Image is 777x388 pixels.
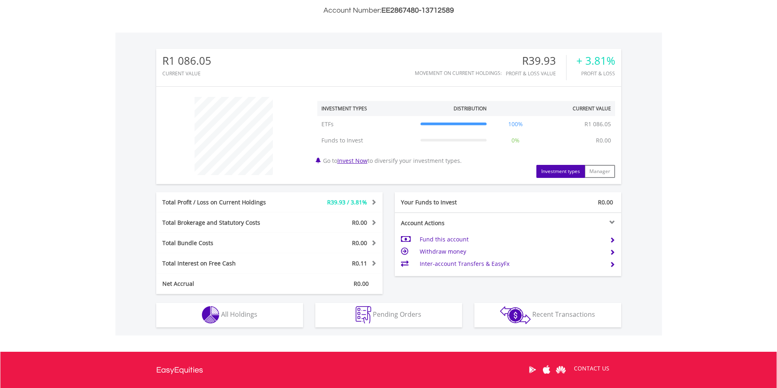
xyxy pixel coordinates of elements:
img: holdings-wht.png [202,306,219,324]
div: Profit & Loss Value [506,71,566,76]
span: R0.00 [598,198,613,206]
td: ETFs [317,116,416,132]
img: pending_instructions-wht.png [356,306,371,324]
td: Funds to Invest [317,132,416,149]
a: Apple [540,357,554,382]
button: All Holdings [156,303,303,327]
div: CURRENT VALUE [162,71,211,76]
div: Total Interest on Free Cash [156,259,288,267]
div: Profit & Loss [576,71,615,76]
span: R39.93 / 3.81% [327,198,367,206]
td: Withdraw money [420,246,603,258]
span: EE2867480-13712589 [381,7,454,14]
div: Total Bundle Costs [156,239,288,247]
a: Invest Now [337,157,367,164]
td: Inter-account Transfers & EasyFx [420,258,603,270]
span: R0.00 [352,219,367,226]
div: Account Actions [395,219,508,227]
a: Google Play [525,357,540,382]
th: Current Value [540,101,615,116]
h3: Account Number: [156,5,621,16]
div: Total Profit / Loss on Current Holdings [156,198,288,206]
button: Pending Orders [315,303,462,327]
td: R0.00 [592,132,615,149]
button: Recent Transactions [474,303,621,327]
span: R0.11 [352,259,367,267]
a: Huawei [554,357,568,382]
button: Investment types [536,165,585,178]
th: Investment Types [317,101,416,116]
td: R1 086.05 [580,116,615,132]
div: Movement on Current Holdings: [415,70,502,76]
div: Go to to diversify your investment types. [311,93,621,178]
div: Net Accrual [156,280,288,288]
span: All Holdings [221,310,257,319]
div: Total Brokerage and Statutory Costs [156,219,288,227]
span: R0.00 [354,280,369,287]
div: R1 086.05 [162,55,211,67]
button: Manager [584,165,615,178]
td: 100% [491,116,540,132]
div: + 3.81% [576,55,615,67]
span: Recent Transactions [532,310,595,319]
span: Pending Orders [373,310,421,319]
div: R39.93 [506,55,566,67]
td: 0% [491,132,540,149]
img: transactions-zar-wht.png [500,306,531,324]
td: Fund this account [420,233,603,246]
div: Distribution [454,105,487,112]
span: R0.00 [352,239,367,247]
div: Your Funds to Invest [395,198,508,206]
a: CONTACT US [568,357,615,380]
